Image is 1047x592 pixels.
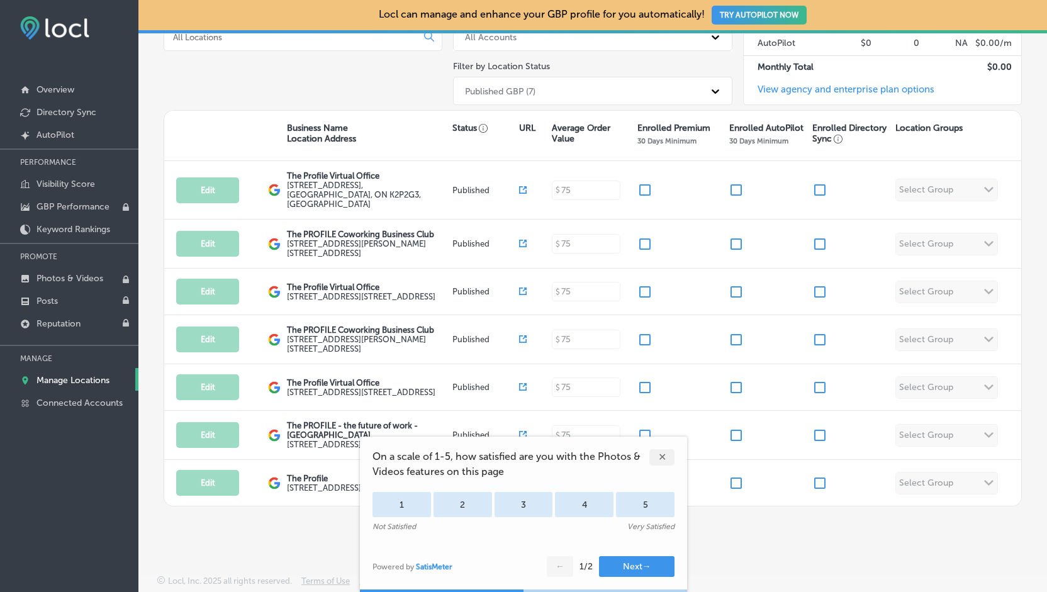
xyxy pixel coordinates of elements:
[176,422,239,448] button: Edit
[36,398,123,408] p: Connected Accounts
[287,474,435,483] p: The Profile
[416,562,452,571] a: SatisMeter
[744,32,824,55] td: AutoPilot
[627,522,675,531] div: Very Satisfied
[36,179,95,189] p: Visibility Score
[616,492,675,517] div: 5
[287,421,449,440] p: The PROFILE - the future of work - [GEOGRAPHIC_DATA]
[920,32,968,55] td: NA
[452,186,518,195] p: Published
[359,576,412,592] a: Privacy Policy
[637,137,697,145] p: 30 Days Minimum
[968,32,1021,55] td: $ 0.00 /m
[287,282,435,292] p: The Profile Virtual Office
[301,576,350,592] a: Terms of Use
[452,239,518,249] p: Published
[744,55,824,79] td: Monthly Total
[372,522,416,531] div: Not Satisfied
[599,556,675,577] button: Next→
[176,374,239,400] button: Edit
[372,562,452,571] div: Powered by
[287,171,449,181] p: The Profile Virtual Office
[176,231,239,257] button: Edit
[452,383,518,392] p: Published
[637,123,710,133] p: Enrolled Premium
[287,181,449,209] label: [STREET_ADDRESS] , [GEOGRAPHIC_DATA], ON K2P2G3, [GEOGRAPHIC_DATA]
[36,130,74,140] p: AutoPilot
[452,287,518,296] p: Published
[555,492,613,517] div: 4
[729,123,803,133] p: Enrolled AutoPilot
[649,449,675,466] div: ✕
[268,381,281,394] img: logo
[287,292,435,301] label: [STREET_ADDRESS] [STREET_ADDRESS]
[36,273,103,284] p: Photos & Videos
[895,123,963,133] p: Location Groups
[287,483,435,493] label: [STREET_ADDRESS] [STREET_ADDRESS]
[712,6,807,25] button: TRY AUTOPILOT NOW
[547,556,573,577] button: ←
[268,184,281,196] img: logo
[287,230,449,239] p: The PROFILE Coworking Business Club
[287,440,449,449] label: [STREET_ADDRESS] [STREET_ADDRESS]
[519,123,535,133] p: URL
[268,286,281,298] img: logo
[579,561,593,572] div: 1 / 2
[268,333,281,346] img: logo
[453,61,550,72] label: Filter by Location Status
[372,449,649,479] span: On a scale of 1-5, how satisfied are you with the Photos & Videos features on this page
[268,429,281,442] img: logo
[434,492,492,517] div: 2
[36,318,81,329] p: Reputation
[495,492,553,517] div: 3
[168,576,292,586] p: Locl, Inc. 2025 all rights reserved.
[744,84,934,104] a: View agency and enterprise plan options
[176,470,239,496] button: Edit
[372,492,431,517] div: 1
[452,430,518,440] p: Published
[452,123,518,133] p: Status
[287,378,435,388] p: The Profile Virtual Office
[552,123,630,144] p: Average Order Value
[287,388,435,397] label: [STREET_ADDRESS] [STREET_ADDRESS]
[729,137,788,145] p: 30 Days Minimum
[287,325,449,335] p: The PROFILE Coworking Business Club
[176,279,239,304] button: Edit
[36,201,109,212] p: GBP Performance
[36,224,110,235] p: Keyword Rankings
[452,335,518,344] p: Published
[968,55,1021,79] td: $ 0.00
[287,123,356,144] p: Business Name Location Address
[20,16,89,40] img: fda3e92497d09a02dc62c9cd864e3231.png
[36,84,74,95] p: Overview
[465,31,517,42] div: All Accounts
[176,327,239,352] button: Edit
[824,32,871,55] td: $0
[268,238,281,250] img: logo
[36,107,96,118] p: Directory Sync
[287,239,449,258] label: [STREET_ADDRESS][PERSON_NAME] [STREET_ADDRESS]
[812,123,889,144] p: Enrolled Directory Sync
[872,32,920,55] td: 0
[268,477,281,489] img: logo
[36,296,58,306] p: Posts
[36,375,109,386] p: Manage Locations
[287,335,449,354] label: [STREET_ADDRESS][PERSON_NAME] [STREET_ADDRESS]
[176,177,239,203] button: Edit
[172,31,414,43] input: All Locations
[465,86,535,96] div: Published GBP (7)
